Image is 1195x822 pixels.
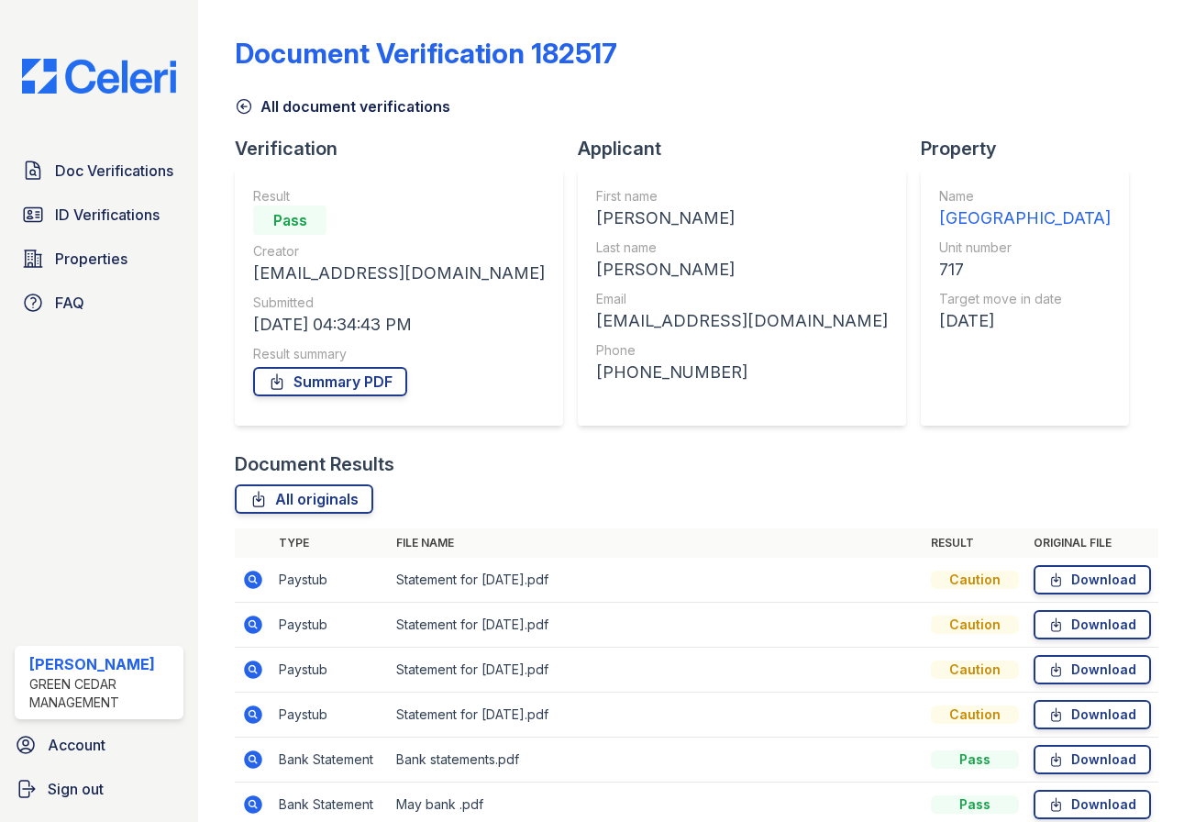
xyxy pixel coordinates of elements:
[15,196,183,233] a: ID Verifications
[271,603,389,648] td: Paystub
[271,738,389,783] td: Bank Statement
[596,341,888,360] div: Phone
[931,616,1019,634] div: Caution
[7,771,191,807] a: Sign out
[921,136,1144,161] div: Property
[271,693,389,738] td: Paystub
[235,451,394,477] div: Document Results
[939,308,1111,334] div: [DATE]
[253,205,326,235] div: Pass
[29,653,176,675] div: [PERSON_NAME]
[271,558,389,603] td: Paystub
[389,693,924,738] td: Statement for [DATE].pdf
[389,648,924,693] td: Statement for [DATE].pdf
[235,484,373,514] a: All originals
[596,360,888,385] div: [PHONE_NUMBER]
[1034,745,1151,774] a: Download
[939,187,1111,205] div: Name
[939,257,1111,283] div: 717
[55,160,173,182] span: Doc Verifications
[253,242,545,261] div: Creator
[931,571,1019,589] div: Caution
[596,205,888,231] div: [PERSON_NAME]
[596,308,888,334] div: [EMAIL_ADDRESS][DOMAIN_NAME]
[253,367,407,396] a: Summary PDF
[29,675,176,712] div: Green Cedar Management
[1034,565,1151,594] a: Download
[939,205,1111,231] div: [GEOGRAPHIC_DATA]
[15,152,183,189] a: Doc Verifications
[931,795,1019,814] div: Pass
[1118,749,1177,804] iframe: chat widget
[924,528,1026,558] th: Result
[235,136,578,161] div: Verification
[1034,610,1151,639] a: Download
[939,290,1111,308] div: Target move in date
[253,312,545,338] div: [DATE] 04:34:43 PM
[7,59,191,94] img: CE_Logo_Blue-a8612792a0a2168367f1c8372b55b34899dd931a85d93a1a3d3e32e68fde9ad4.png
[7,727,191,763] a: Account
[253,187,545,205] div: Result
[578,136,921,161] div: Applicant
[253,345,545,363] div: Result summary
[271,648,389,693] td: Paystub
[55,292,84,314] span: FAQ
[389,528,924,558] th: File name
[55,248,127,270] span: Properties
[389,558,924,603] td: Statement for [DATE].pdf
[939,239,1111,257] div: Unit number
[48,778,104,800] span: Sign out
[1026,528,1158,558] th: Original file
[48,734,105,756] span: Account
[389,603,924,648] td: Statement for [DATE].pdf
[931,661,1019,679] div: Caution
[389,738,924,783] td: Bank statements.pdf
[15,284,183,321] a: FAQ
[596,239,888,257] div: Last name
[1034,790,1151,819] a: Download
[253,261,545,286] div: [EMAIL_ADDRESS][DOMAIN_NAME]
[931,750,1019,769] div: Pass
[1034,655,1151,684] a: Download
[55,204,160,226] span: ID Verifications
[1034,700,1151,729] a: Download
[596,257,888,283] div: [PERSON_NAME]
[596,187,888,205] div: First name
[235,37,617,70] div: Document Verification 182517
[271,528,389,558] th: Type
[939,187,1111,231] a: Name [GEOGRAPHIC_DATA]
[253,294,545,312] div: Submitted
[931,705,1019,724] div: Caution
[596,290,888,308] div: Email
[235,95,450,117] a: All document verifications
[15,240,183,277] a: Properties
